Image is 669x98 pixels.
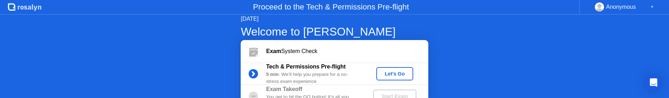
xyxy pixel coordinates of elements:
div: Anonymous [606,2,636,12]
div: ▼ [650,2,654,12]
div: System Check [266,47,428,55]
b: Exam [266,48,281,54]
b: Exam Takeoff [266,86,302,92]
b: Tech & Permissions Pre-flight [266,64,345,70]
b: 5 min [266,72,279,77]
button: Let's Go [376,67,413,80]
div: Open Intercom Messenger [645,74,662,91]
div: Let's Go [379,71,410,77]
div: [DATE] [241,15,428,23]
div: : We’ll help you prepare for a no-stress exam experience [266,71,361,85]
div: Welcome to [PERSON_NAME] [241,23,428,40]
